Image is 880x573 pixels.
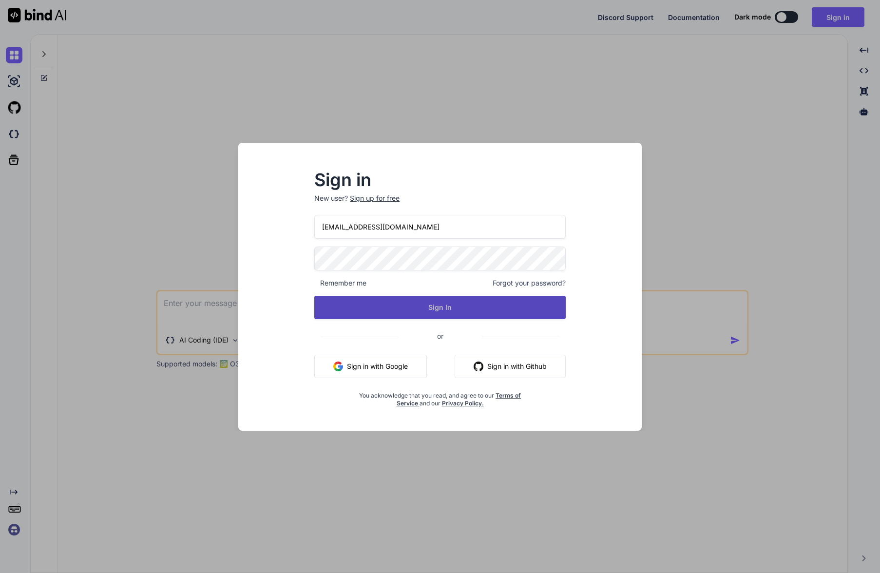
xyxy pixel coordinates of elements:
p: New user? [314,193,566,215]
button: Sign in with Github [455,355,566,378]
div: Sign up for free [350,193,400,203]
button: Sign In [314,296,566,319]
div: You acknowledge that you read, and agree to our and our [356,386,524,407]
span: Forgot your password? [493,278,566,288]
a: Privacy Policy. [442,400,484,407]
span: Remember me [314,278,366,288]
input: Login or Email [314,215,566,239]
button: Sign in with Google [314,355,427,378]
h2: Sign in [314,172,566,188]
img: github [474,362,483,371]
span: or [398,324,482,348]
img: google [333,362,343,371]
a: Terms of Service [397,392,521,407]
